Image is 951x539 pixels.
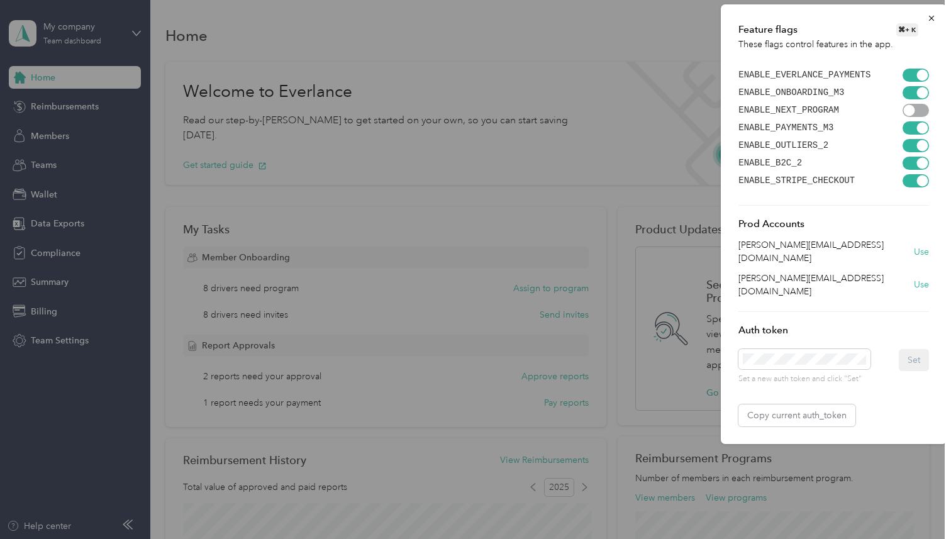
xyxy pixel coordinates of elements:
iframe: Everlance-gr Chat Button Frame [881,469,951,539]
span: Auth token [738,324,788,336]
code: ENABLE_STRIPE_CHECKOUT [738,175,855,186]
p: These flags control features in the app. [738,38,929,51]
span: ⌘ + K [896,23,918,36]
code: ENABLE_ONBOARDING_M3 [738,87,844,97]
code: ENABLE_NEXT_PROGRAM [738,105,839,115]
button: Copy current auth_token [738,404,855,426]
span: Feature flags [738,22,798,38]
code: ENABLE_PAYMENTS_M3 [738,123,833,133]
code: ENABLE_OUTLIERS_2 [738,140,828,150]
code: ENABLE_B2C_2 [738,158,802,168]
p: [PERSON_NAME][EMAIL_ADDRESS][DOMAIN_NAME] [738,238,914,265]
button: Use [914,245,929,258]
code: ENABLE_EVERLANCE_PAYMENTS [738,70,870,80]
p: [PERSON_NAME][EMAIL_ADDRESS][DOMAIN_NAME] [738,272,914,298]
button: Use [914,278,929,291]
span: Prod Accounts [738,218,804,230]
p: Set a new auth token and click "Set" [738,374,870,385]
